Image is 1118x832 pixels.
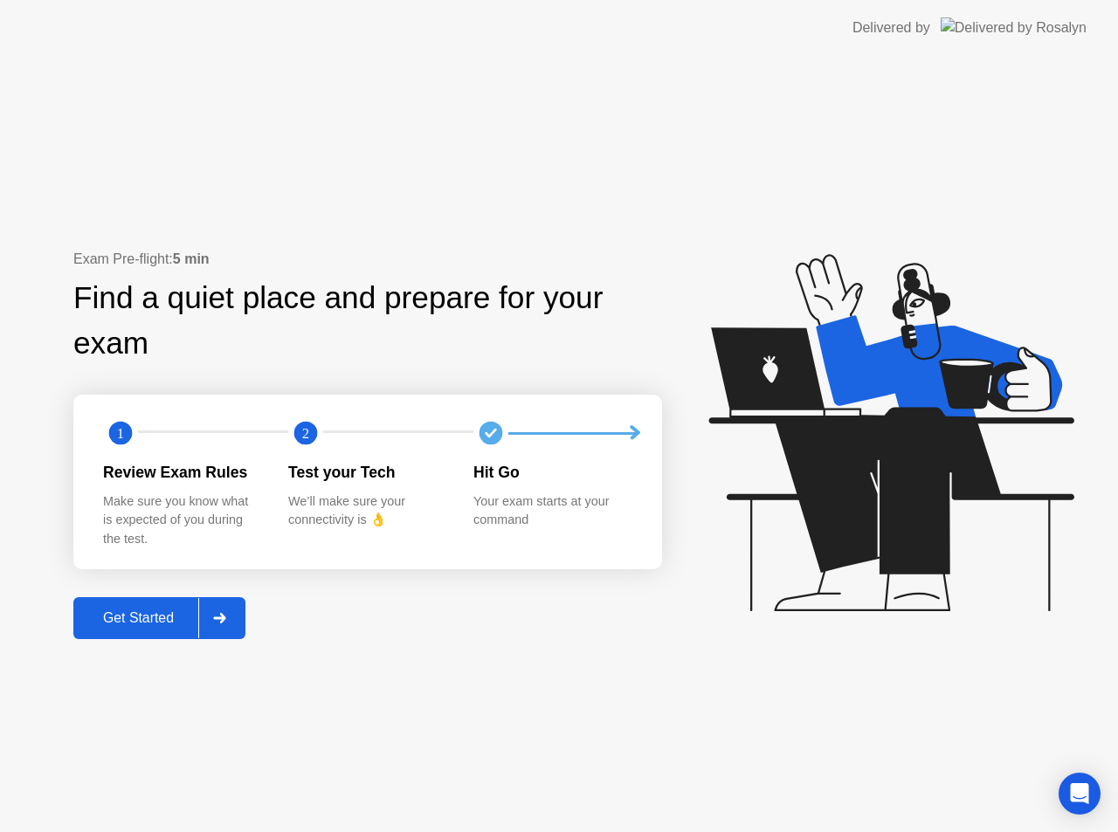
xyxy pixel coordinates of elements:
[941,17,1087,38] img: Delivered by Rosalyn
[852,17,930,38] div: Delivered by
[473,461,631,484] div: Hit Go
[103,492,260,549] div: Make sure you know what is expected of you during the test.
[288,461,445,484] div: Test your Tech
[73,275,662,368] div: Find a quiet place and prepare for your exam
[173,251,210,266] b: 5 min
[73,249,662,270] div: Exam Pre-flight:
[302,425,309,442] text: 2
[288,492,445,530] div: We’ll make sure your connectivity is 👌
[1059,773,1101,815] div: Open Intercom Messenger
[103,461,260,484] div: Review Exam Rules
[79,610,198,626] div: Get Started
[473,492,631,530] div: Your exam starts at your command
[117,425,124,442] text: 1
[73,597,245,639] button: Get Started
